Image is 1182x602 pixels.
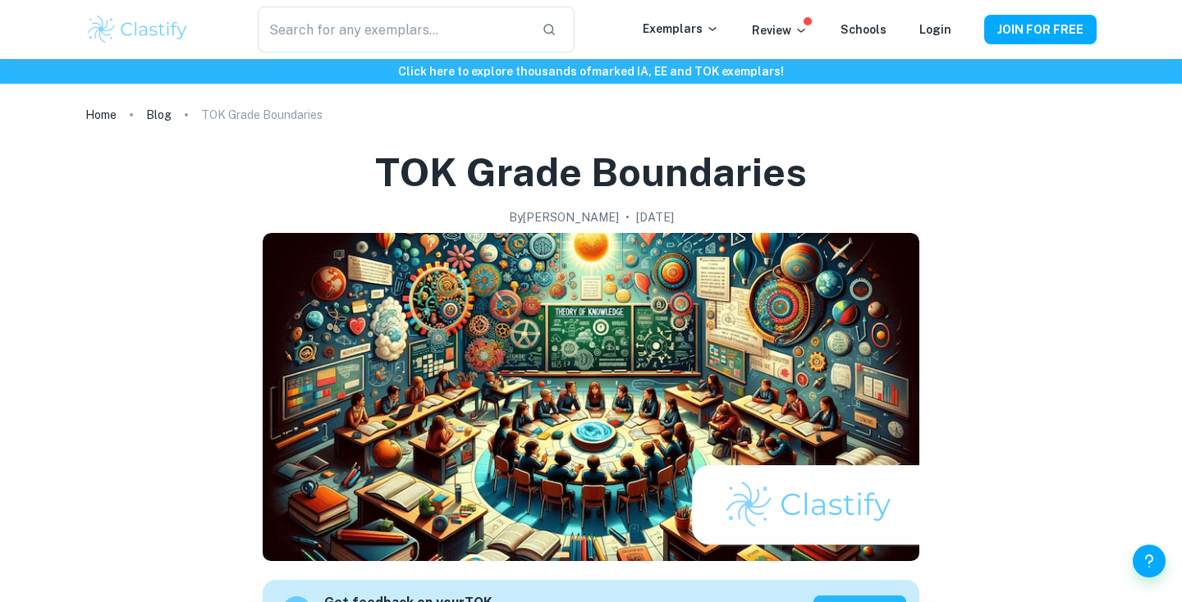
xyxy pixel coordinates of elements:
[263,233,919,561] img: TOK Grade Boundaries cover image
[85,13,190,46] img: Clastify logo
[841,23,886,36] a: Schools
[984,15,1097,44] button: JOIN FOR FREE
[509,208,619,226] h2: By [PERSON_NAME]
[752,21,808,39] p: Review
[375,146,807,198] h1: TOK Grade Boundaries
[919,23,951,36] a: Login
[625,208,630,226] p: •
[1133,545,1166,577] button: Help and Feedback
[258,7,529,52] input: Search for any exemplars...
[636,208,674,226] h2: [DATE]
[643,20,719,38] p: Exemplars
[201,106,323,124] p: TOK Grade Boundaries
[146,103,172,126] a: Blog
[3,62,1179,80] h6: Click here to explore thousands of marked IA, EE and TOK exemplars !
[85,103,117,126] a: Home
